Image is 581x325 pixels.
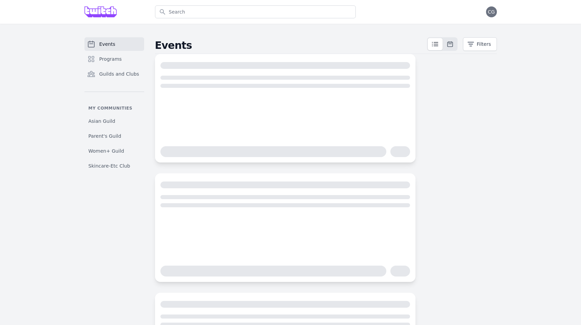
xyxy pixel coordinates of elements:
[84,106,144,111] p: My communities
[84,130,144,142] a: Parent's Guild
[99,71,139,77] span: Guilds and Clubs
[84,67,144,81] a: Guilds and Clubs
[84,37,144,172] nav: Sidebar
[89,162,130,169] span: Skincare-Etc Club
[89,118,115,125] span: Asian Guild
[463,37,497,51] button: Filters
[84,115,144,127] a: Asian Guild
[84,37,144,51] a: Events
[488,9,495,14] span: CG
[89,148,124,154] span: Women+ Guild
[89,133,121,139] span: Parent's Guild
[99,41,115,47] span: Events
[84,160,144,172] a: Skincare-Etc Club
[155,5,356,18] input: Search
[84,52,144,66] a: Programs
[84,145,144,157] a: Women+ Guild
[99,56,122,62] span: Programs
[84,6,117,17] img: Grove
[486,6,497,17] button: CG
[155,39,427,52] h2: Events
